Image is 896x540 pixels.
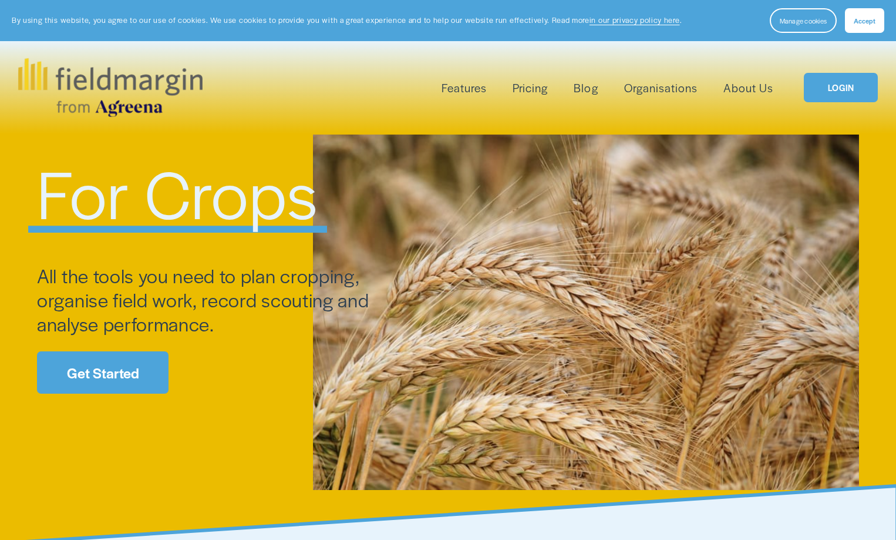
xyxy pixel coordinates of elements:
p: By using this website, you agree to our use of cookies. We use cookies to provide you with a grea... [12,15,682,26]
a: About Us [723,78,773,98]
span: For Crops [37,145,318,239]
span: All the tools you need to plan cropping, organise field work, record scouting and analyse perform... [37,262,373,337]
a: LOGIN [804,73,878,103]
span: Manage cookies [780,16,827,25]
a: Organisations [624,78,698,98]
button: Accept [845,8,884,33]
span: Accept [854,16,875,25]
a: in our privacy policy here [590,15,680,25]
img: fieldmargin.com [18,58,203,117]
span: Features [442,79,487,96]
button: Manage cookies [770,8,837,33]
a: Pricing [513,78,548,98]
a: folder dropdown [442,78,487,98]
a: Get Started [37,351,169,393]
a: Blog [574,78,598,98]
